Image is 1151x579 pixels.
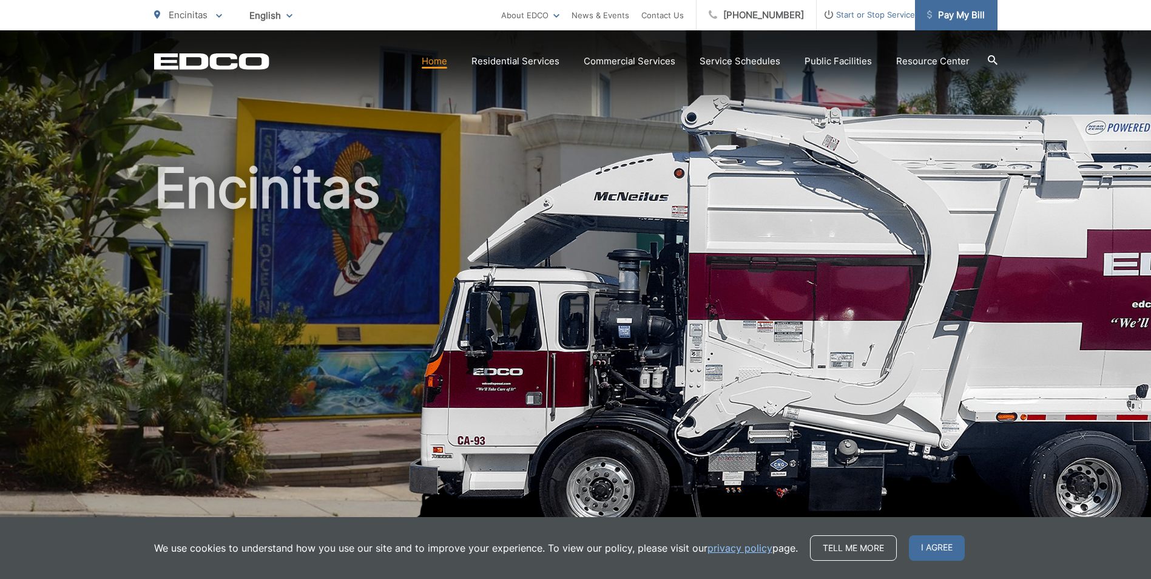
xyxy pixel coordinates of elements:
[154,53,269,70] a: EDCD logo. Return to the homepage.
[927,8,985,22] span: Pay My Bill
[501,8,559,22] a: About EDCO
[700,54,780,69] a: Service Schedules
[909,535,965,561] span: I agree
[422,54,447,69] a: Home
[169,9,208,21] span: Encinitas
[240,5,302,26] span: English
[805,54,872,69] a: Public Facilities
[584,54,675,69] a: Commercial Services
[154,158,997,542] h1: Encinitas
[641,8,684,22] a: Contact Us
[572,8,629,22] a: News & Events
[154,541,798,555] p: We use cookies to understand how you use our site and to improve your experience. To view our pol...
[471,54,559,69] a: Residential Services
[810,535,897,561] a: Tell me more
[707,541,772,555] a: privacy policy
[896,54,970,69] a: Resource Center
